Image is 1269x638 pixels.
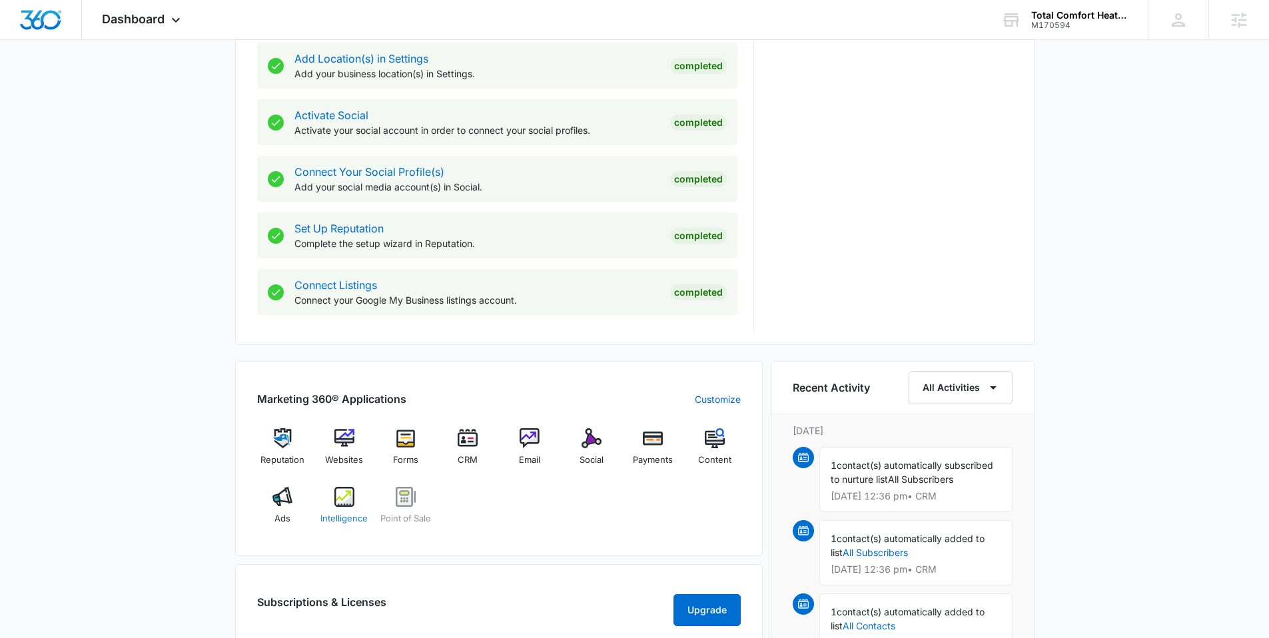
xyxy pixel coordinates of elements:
a: Intelligence [318,487,370,535]
p: Complete the setup wizard in Reputation. [294,236,659,250]
a: Customize [695,392,741,406]
div: Completed [670,228,727,244]
a: Reputation [257,428,308,476]
a: Email [504,428,556,476]
span: All Subscribers [888,474,953,485]
button: Upgrade [673,594,741,626]
a: Connect Your Social Profile(s) [294,165,444,178]
h6: Recent Activity [793,380,870,396]
div: account name [1031,10,1128,21]
a: Activate Social [294,109,368,122]
a: Point of Sale [380,487,432,535]
p: [DATE] 12:36 pm • CRM [831,565,1001,574]
p: [DATE] 12:36 pm • CRM [831,491,1001,501]
a: Social [566,428,617,476]
span: 1 [831,606,837,617]
a: CRM [442,428,494,476]
div: account id [1031,21,1128,30]
span: 1 [831,460,837,471]
span: Payments [633,454,673,467]
a: Set Up Reputation [294,222,384,235]
a: Forms [380,428,432,476]
a: Add Location(s) in Settings [294,52,428,65]
p: [DATE] [793,424,1013,438]
a: Content [689,428,741,476]
div: Completed [670,58,727,74]
a: Ads [257,487,308,535]
p: Add your business location(s) in Settings. [294,67,659,81]
span: Email [519,454,540,467]
button: All Activities [909,371,1013,404]
div: Completed [670,284,727,300]
div: Completed [670,171,727,187]
h2: Subscriptions & Licenses [257,594,386,621]
span: contact(s) automatically added to list [831,533,985,558]
span: contact(s) automatically subscribed to nurture list [831,460,993,485]
p: Add your social media account(s) in Social. [294,180,659,194]
a: Payments [628,428,679,476]
span: Dashboard [102,12,165,26]
div: Completed [670,115,727,131]
span: Content [698,454,731,467]
p: Activate your social account in order to connect your social profiles. [294,123,659,137]
a: Connect Listings [294,278,377,292]
span: 1 [831,533,837,544]
span: Ads [274,512,290,525]
span: Websites [325,454,363,467]
a: All Contacts [843,620,895,631]
span: Intelligence [320,512,368,525]
span: CRM [458,454,478,467]
h2: Marketing 360® Applications [257,391,406,407]
span: Forms [393,454,418,467]
span: Point of Sale [380,512,431,525]
span: Social [580,454,604,467]
span: contact(s) automatically added to list [831,606,985,631]
a: Websites [318,428,370,476]
a: All Subscribers [843,547,908,558]
span: Reputation [260,454,304,467]
p: Connect your Google My Business listings account. [294,293,659,307]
